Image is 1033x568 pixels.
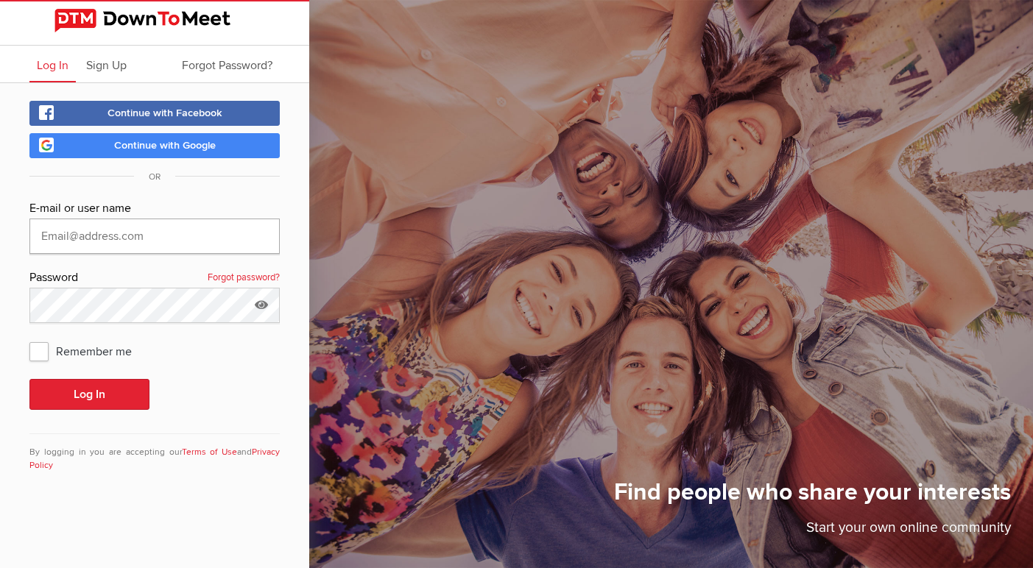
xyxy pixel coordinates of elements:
div: By logging in you are accepting our and [29,433,280,472]
p: Start your own online community [614,517,1011,546]
a: Forgot password? [208,269,280,288]
a: Forgot Password? [174,46,280,82]
a: Sign Up [79,46,134,82]
span: Log In [37,58,68,73]
button: Log In [29,379,149,410]
a: Log In [29,46,76,82]
h1: Find people who share your interests [614,478,1011,517]
span: Continue with Facebook [107,107,222,119]
div: E-mail or user name [29,199,280,219]
span: Continue with Google [114,139,216,152]
a: Terms of Use [182,447,238,458]
div: Password [29,269,280,288]
span: OR [134,171,175,182]
a: Continue with Google [29,133,280,158]
img: DownToMeet [54,9,255,32]
a: Continue with Facebook [29,101,280,126]
span: Forgot Password? [182,58,272,73]
span: Remember me [29,338,147,364]
input: Email@address.com [29,219,280,254]
span: Sign Up [86,58,127,73]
